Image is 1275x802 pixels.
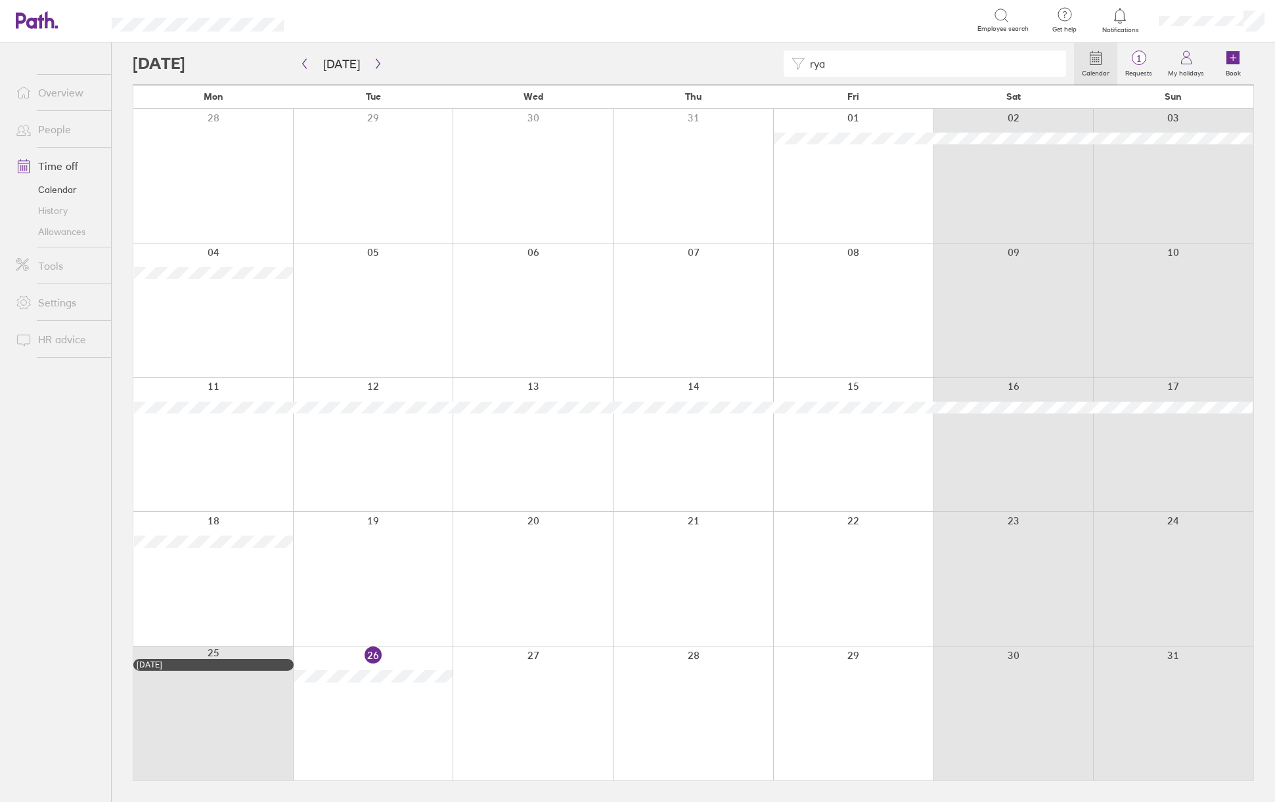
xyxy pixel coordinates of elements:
[5,79,111,106] a: Overview
[1074,66,1117,77] label: Calendar
[1218,66,1249,77] label: Book
[685,91,702,102] span: Thu
[5,221,111,242] a: Allowances
[5,179,111,200] a: Calendar
[5,289,111,316] a: Settings
[204,91,223,102] span: Mon
[1099,26,1142,34] span: Notifications
[1212,43,1254,85] a: Book
[313,53,370,75] button: [DATE]
[1117,66,1160,77] label: Requests
[1117,53,1160,64] span: 1
[5,200,111,221] a: History
[5,253,111,279] a: Tools
[5,153,111,179] a: Time off
[366,91,381,102] span: Tue
[1043,26,1086,33] span: Get help
[1117,43,1160,85] a: 1Requests
[1006,91,1021,102] span: Sat
[137,660,290,669] div: [DATE]
[524,91,543,102] span: Wed
[805,51,1058,76] input: Filter by employee
[1160,43,1212,85] a: My holidays
[5,116,111,142] a: People
[977,25,1029,33] span: Employee search
[5,326,111,352] a: HR advice
[1160,66,1212,77] label: My holidays
[1074,43,1117,85] a: Calendar
[1165,91,1182,102] span: Sun
[1099,7,1142,34] a: Notifications
[847,91,859,102] span: Fri
[319,14,353,26] div: Search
